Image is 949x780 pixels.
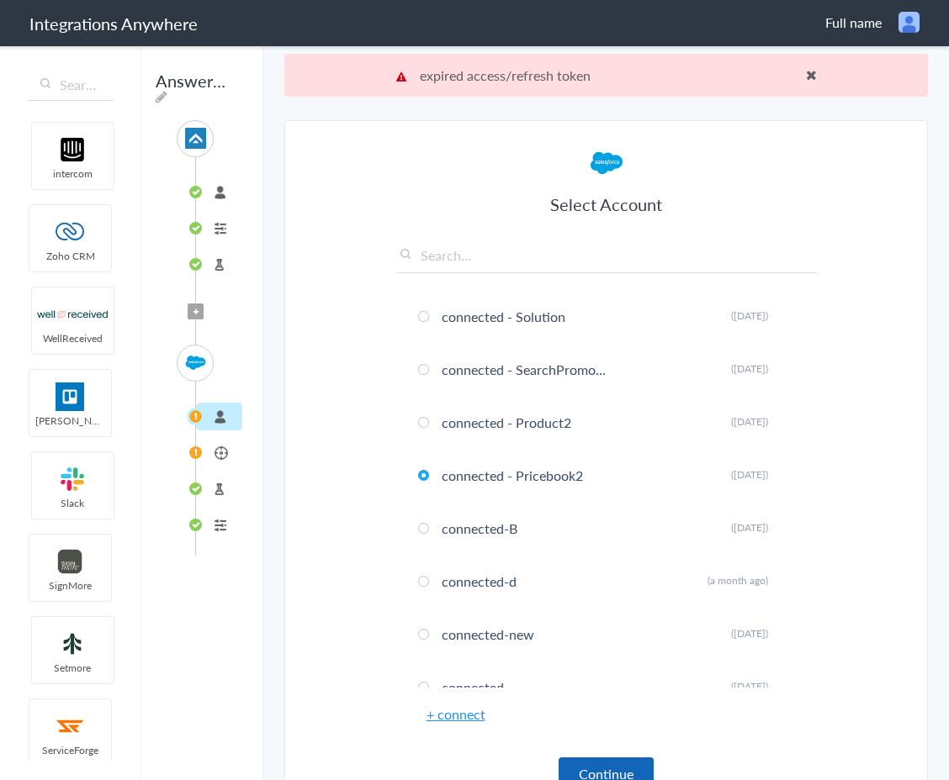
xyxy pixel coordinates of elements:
span: ([DATE]) [731,414,768,429]
span: SignMore [29,578,111,593]
span: ([DATE]) [731,520,768,535]
img: salesforce-logo.svg [590,146,623,180]
a: + connect [427,704,485,724]
img: user.png [899,12,920,33]
img: salesforce-logo.svg [185,352,206,373]
h1: Integrations Anywhere [29,12,198,35]
span: Slack [32,496,114,510]
img: slack-logo.svg [37,465,109,493]
span: ServiceForge [29,743,111,757]
span: ([DATE]) [731,679,768,693]
img: serviceforge-icon.png [34,712,106,740]
input: Search... [28,69,114,101]
img: af-app-logo.svg [185,128,206,149]
img: intercom-logo.svg [37,135,109,164]
span: (a month ago) [708,573,768,588]
span: ([DATE]) [731,361,768,376]
img: wr-logo.svg [37,300,109,329]
img: setmoreNew.jpg [37,630,109,658]
span: ([DATE]) [731,626,768,640]
img: zoho-logo.svg [34,218,106,246]
span: ([DATE]) [731,308,768,323]
input: Search... [396,245,817,273]
img: signmore-logo.png [34,547,106,576]
span: WellReceived [32,331,114,345]
span: intercom [32,166,114,181]
span: ([DATE]) [731,467,768,482]
span: [PERSON_NAME] [29,414,111,428]
h3: Select Account [396,192,817,216]
p: expired access/refresh token [396,66,817,85]
img: trello.png [34,382,106,411]
span: Zoho CRM [29,249,111,263]
span: Setmore [32,661,114,675]
span: Full name [825,13,882,32]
